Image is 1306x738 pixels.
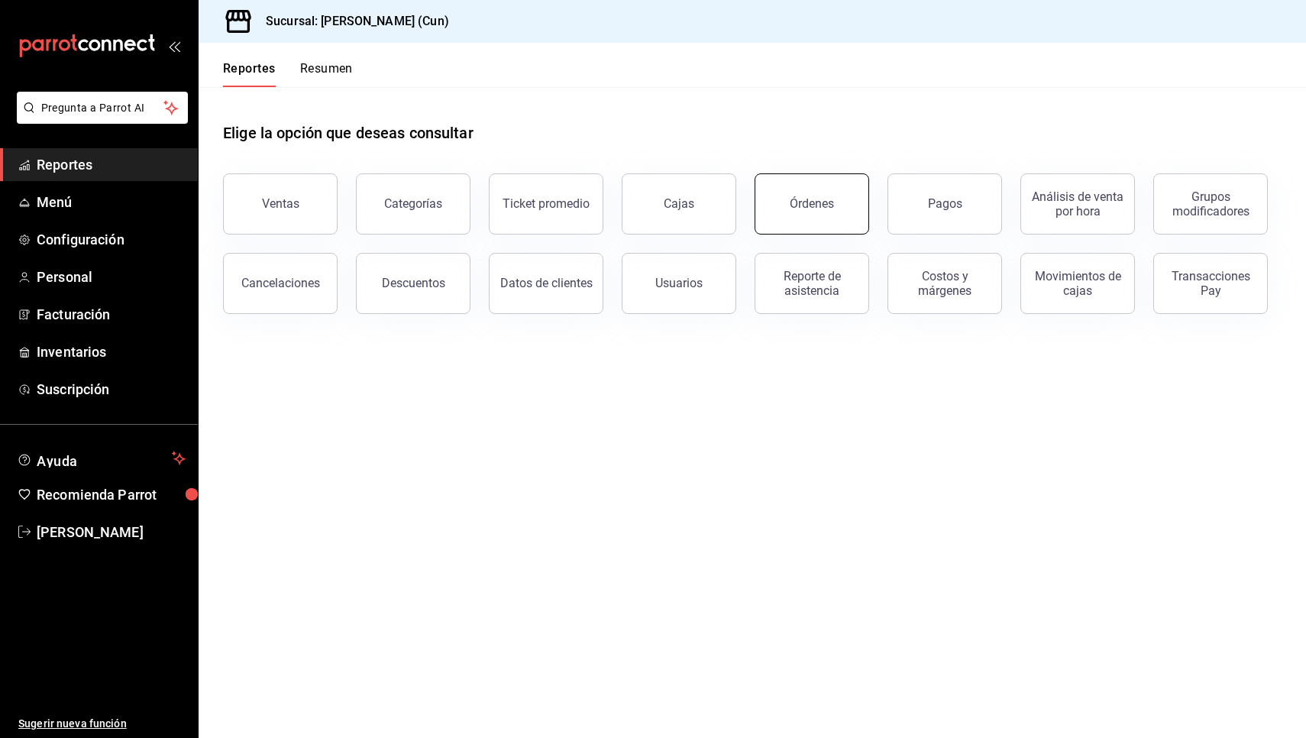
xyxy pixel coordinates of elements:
span: Recomienda Parrot [37,484,186,505]
span: Inventarios [37,341,186,362]
button: Análisis de venta por hora [1020,173,1135,235]
div: Análisis de venta por hora [1030,189,1125,218]
button: Movimientos de cajas [1020,253,1135,314]
button: Categorías [356,173,470,235]
button: Transacciones Pay [1153,253,1268,314]
button: Cancelaciones [223,253,338,314]
button: Descuentos [356,253,470,314]
div: Cancelaciones [241,276,320,290]
button: Órdenes [755,173,869,235]
div: Datos de clientes [500,276,593,290]
button: Costos y márgenes [887,253,1002,314]
span: [PERSON_NAME] [37,522,186,542]
div: Descuentos [382,276,445,290]
span: Reportes [37,154,186,175]
h1: Elige la opción que deseas consultar [223,121,474,144]
div: Cajas [664,195,695,213]
span: Sugerir nueva función [18,716,186,732]
a: Pregunta a Parrot AI [11,111,188,127]
span: Pregunta a Parrot AI [41,100,164,116]
div: Grupos modificadores [1163,189,1258,218]
div: Ventas [262,196,299,211]
span: Personal [37,267,186,287]
span: Facturación [37,304,186,325]
button: Grupos modificadores [1153,173,1268,235]
span: Suscripción [37,379,186,400]
button: Datos de clientes [489,253,603,314]
button: Ticket promedio [489,173,603,235]
a: Cajas [622,173,736,235]
h3: Sucursal: [PERSON_NAME] (Cun) [254,12,449,31]
button: Reporte de asistencia [755,253,869,314]
button: Usuarios [622,253,736,314]
div: navigation tabs [223,61,353,87]
button: Resumen [300,61,353,87]
span: Ayuda [37,449,166,468]
span: Menú [37,192,186,212]
div: Órdenes [790,196,834,211]
div: Pagos [928,196,962,211]
div: Usuarios [655,276,703,290]
button: Pagos [887,173,1002,235]
button: Reportes [223,61,276,87]
button: Pregunta a Parrot AI [17,92,188,124]
div: Ticket promedio [503,196,590,211]
div: Movimientos de cajas [1030,269,1125,298]
div: Reporte de asistencia [765,269,859,298]
div: Categorías [384,196,442,211]
div: Transacciones Pay [1163,269,1258,298]
button: open_drawer_menu [168,40,180,52]
div: Costos y márgenes [897,269,992,298]
button: Ventas [223,173,338,235]
span: Configuración [37,229,186,250]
